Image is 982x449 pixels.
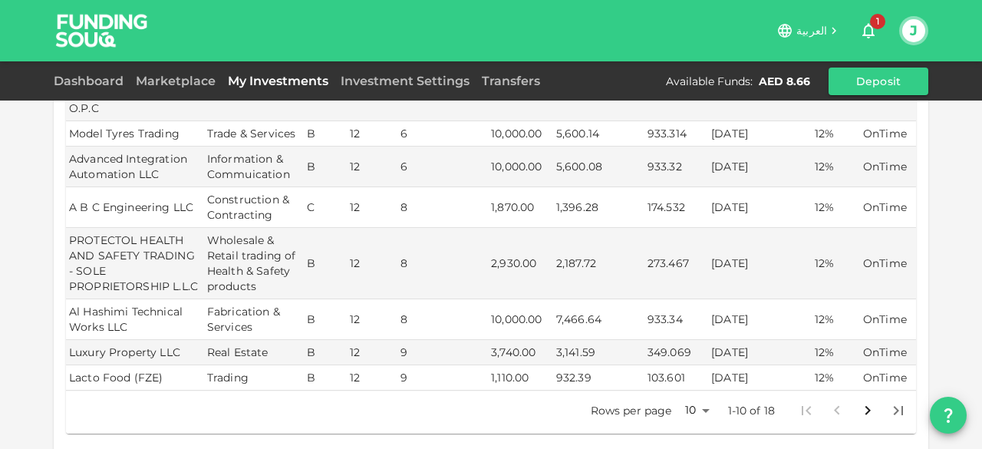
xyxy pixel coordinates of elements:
td: 3,740.00 [488,340,553,365]
td: [DATE] [708,365,812,391]
button: 1 [853,15,884,46]
td: 12% [812,228,860,299]
button: Deposit [829,68,928,95]
td: [DATE] [708,228,812,299]
td: 6 [397,147,488,187]
a: Dashboard [54,74,130,88]
td: [DATE] [708,187,812,228]
button: question [930,397,967,434]
span: العربية [796,24,827,38]
td: 1,870.00 [488,187,553,228]
a: Investment Settings [334,74,476,88]
td: 1,396.28 [553,187,644,228]
td: 12% [812,147,860,187]
a: Marketplace [130,74,222,88]
td: Al Hashimi Technical Works LLC [66,299,204,340]
td: 12 [347,121,397,147]
td: 1,110.00 [488,365,553,391]
td: C [304,187,347,228]
td: PROTECTOL HEALTH AND SAFETY TRADING - SOLE PROPRIETORSHIP L.L.C [66,228,204,299]
td: Information & Commuication [204,147,304,187]
td: Model Tyres Trading [66,121,204,147]
td: B [304,299,347,340]
td: Wholesale & Retail trading of Health & Safety products [204,228,304,299]
td: 12% [812,365,860,391]
td: Lacto Food (FZE) [66,365,204,391]
td: 103.601 [644,365,708,391]
button: Go to last page [883,395,914,426]
td: 2,930.00 [488,228,553,299]
td: 7,466.64 [553,299,644,340]
td: OnTime [860,299,916,340]
a: My Investments [222,74,334,88]
td: 12 [347,228,397,299]
td: 349.069 [644,340,708,365]
button: Go to next page [852,395,883,426]
td: [DATE] [708,340,812,365]
td: OnTime [860,147,916,187]
td: 12 [347,187,397,228]
td: 933.314 [644,121,708,147]
td: Fabrication & Services [204,299,304,340]
td: 9 [397,340,488,365]
td: 933.34 [644,299,708,340]
td: OnTime [860,365,916,391]
td: B [304,340,347,365]
span: 1 [870,14,885,29]
td: 933.32 [644,147,708,187]
td: OnTime [860,187,916,228]
td: 12% [812,187,860,228]
td: Advanced Integration Automation LLC [66,147,204,187]
a: Transfers [476,74,546,88]
td: Luxury Property LLC [66,340,204,365]
td: [DATE] [708,299,812,340]
td: OnTime [860,340,916,365]
td: Trade & Services [204,121,304,147]
button: J [902,19,925,42]
td: 12 [347,147,397,187]
td: 932.39 [553,365,644,391]
td: 5,600.14 [553,121,644,147]
div: AED 8.66 [759,74,810,89]
td: 8 [397,228,488,299]
td: 273.467 [644,228,708,299]
td: Construction & Contracting [204,187,304,228]
td: [DATE] [708,121,812,147]
td: 12% [812,121,860,147]
div: 10 [678,399,715,421]
td: 2,187.72 [553,228,644,299]
td: [DATE] [708,147,812,187]
td: A B C Engineering LLC [66,187,204,228]
td: 12 [347,340,397,365]
td: 10,000.00 [488,147,553,187]
td: OnTime [860,228,916,299]
td: Trading [204,365,304,391]
td: B [304,365,347,391]
td: 12 [347,365,397,391]
td: B [304,121,347,147]
td: 12% [812,340,860,365]
td: B [304,147,347,187]
td: 6 [397,121,488,147]
td: 174.532 [644,187,708,228]
div: Available Funds : [666,74,753,89]
p: Rows per page [591,403,672,418]
td: 5,600.08 [553,147,644,187]
td: 10,000.00 [488,121,553,147]
td: 9 [397,365,488,391]
td: 12% [812,299,860,340]
td: B [304,228,347,299]
td: Real Estate [204,340,304,365]
td: 3,141.59 [553,340,644,365]
td: 12 [347,299,397,340]
td: 8 [397,299,488,340]
td: OnTime [860,121,916,147]
td: 10,000.00 [488,299,553,340]
p: 1-10 of 18 [728,403,776,418]
td: 8 [397,187,488,228]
